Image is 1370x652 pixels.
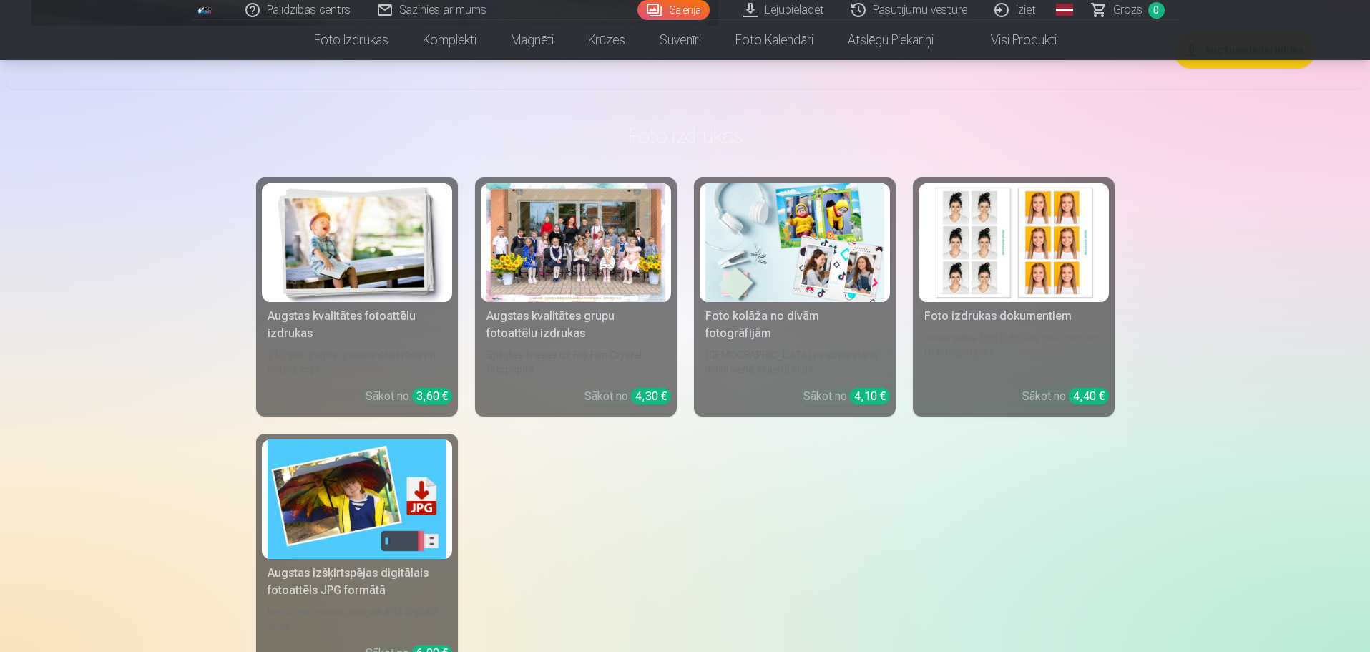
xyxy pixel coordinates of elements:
[571,20,642,60] a: Krūzes
[642,20,718,60] a: Suvenīri
[924,183,1103,303] img: Foto izdrukas dokumentiem
[705,183,884,303] img: Foto kolāža no divām fotogrāfijām
[831,20,951,60] a: Atslēgu piekariņi
[406,20,494,60] a: Komplekti
[913,177,1115,417] a: Foto izdrukas dokumentiemFoto izdrukas dokumentiemUniversālas foto izdrukas dokumentiem (6 fotogr...
[262,348,452,376] div: 210 gsm papīrs, piesātināta krāsa un detalizācija
[700,348,890,376] div: [DEMOGRAPHIC_DATA] neaizmirstami mirkļi vienā skaistā bildē
[1113,1,1143,19] span: Grozs
[268,183,446,303] img: Augstas kvalitātes fotoattēlu izdrukas
[919,331,1109,376] div: Universālas foto izdrukas dokumentiem (6 fotogrāfijas)
[803,388,890,405] div: Sākot no
[718,20,831,60] a: Foto kalendāri
[197,6,213,14] img: /fa1
[1069,388,1109,404] div: 4,40 €
[262,565,452,599] div: Augstas izšķirtspējas digitālais fotoattēls JPG formātā
[951,20,1074,60] a: Visi produkti
[694,177,896,417] a: Foto kolāža no divām fotogrāfijāmFoto kolāža no divām fotogrāfijām[DEMOGRAPHIC_DATA] neaizmirstam...
[262,308,452,342] div: Augstas kvalitātes fotoattēlu izdrukas
[268,123,1103,149] h3: Foto izdrukas
[700,308,890,342] div: Foto kolāža no divām fotogrāfijām
[481,348,671,376] div: Spilgtas krāsas uz Fuji Film Crystal fotopapīra
[481,308,671,342] div: Augstas kvalitātes grupu fotoattēlu izdrukas
[631,388,671,404] div: 4,30 €
[850,388,890,404] div: 4,10 €
[584,388,671,405] div: Sākot no
[1022,388,1109,405] div: Sākot no
[1148,2,1165,19] span: 0
[256,177,458,417] a: Augstas kvalitātes fotoattēlu izdrukasAugstas kvalitātes fotoattēlu izdrukas210 gsm papīrs, piesā...
[412,388,452,404] div: 3,60 €
[919,308,1109,325] div: Foto izdrukas dokumentiem
[494,20,571,60] a: Magnēti
[475,177,677,417] a: Augstas kvalitātes grupu fotoattēlu izdrukasSpilgtas krāsas uz Fuji Film Crystal fotopapīraSākot ...
[262,605,452,633] div: Iemūžiniet savas atmiņas ērtā digitālā veidā
[366,388,452,405] div: Sākot no
[297,20,406,60] a: Foto izdrukas
[268,439,446,559] img: Augstas izšķirtspējas digitālais fotoattēls JPG formātā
